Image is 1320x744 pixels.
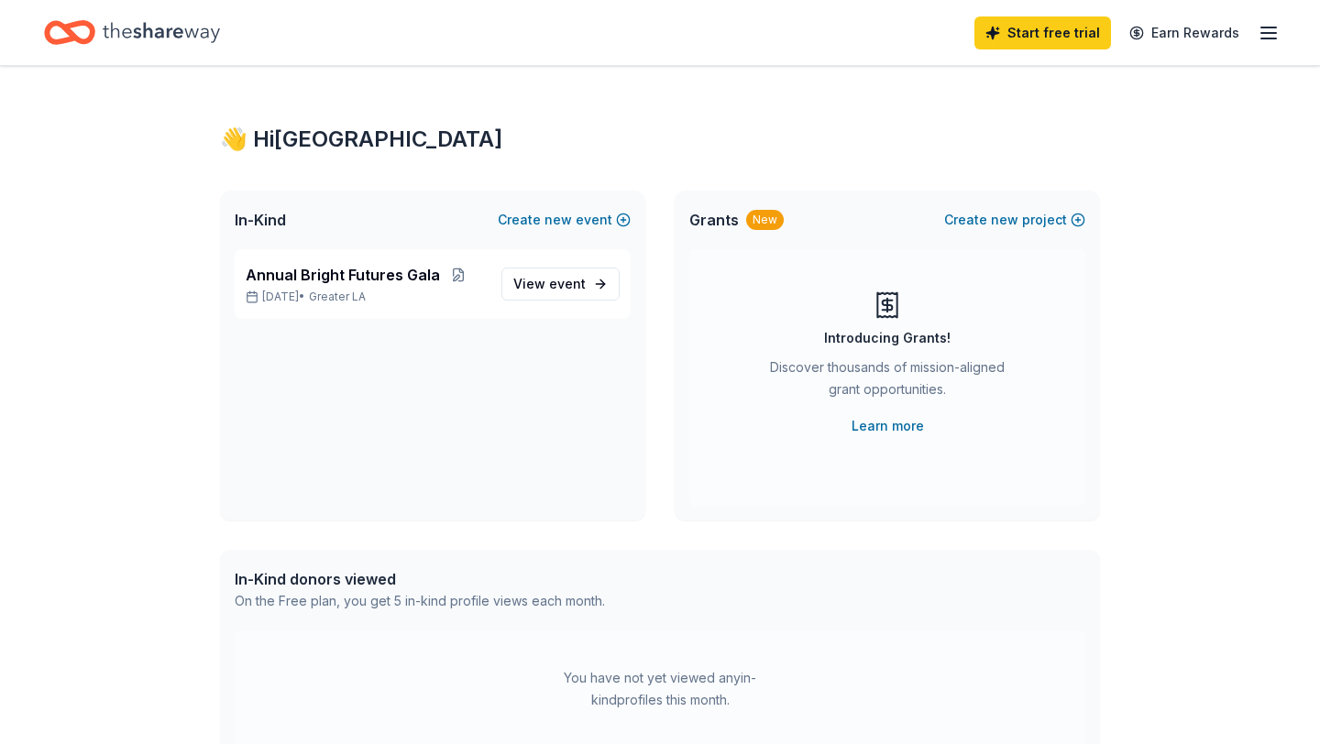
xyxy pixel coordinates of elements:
a: Earn Rewards [1118,16,1250,49]
span: Grants [689,209,739,231]
a: Home [44,11,220,54]
span: In-Kind [235,209,286,231]
div: Discover thousands of mission-aligned grant opportunities. [763,356,1012,408]
a: View event [501,268,620,301]
button: Createnewevent [498,209,631,231]
span: new [544,209,572,231]
span: Greater LA [309,290,366,304]
div: In-Kind donors viewed [235,568,605,590]
span: new [991,209,1018,231]
div: New [746,210,784,230]
span: event [549,276,586,291]
div: You have not yet viewed any in-kind profiles this month. [545,667,775,711]
a: Start free trial [974,16,1111,49]
a: Learn more [852,415,924,437]
div: 👋 Hi [GEOGRAPHIC_DATA] [220,125,1100,154]
div: On the Free plan, you get 5 in-kind profile views each month. [235,590,605,612]
button: Createnewproject [944,209,1085,231]
span: Annual Bright Futures Gala [246,264,440,286]
div: Introducing Grants! [824,327,951,349]
span: View [513,273,586,295]
p: [DATE] • [246,290,487,304]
